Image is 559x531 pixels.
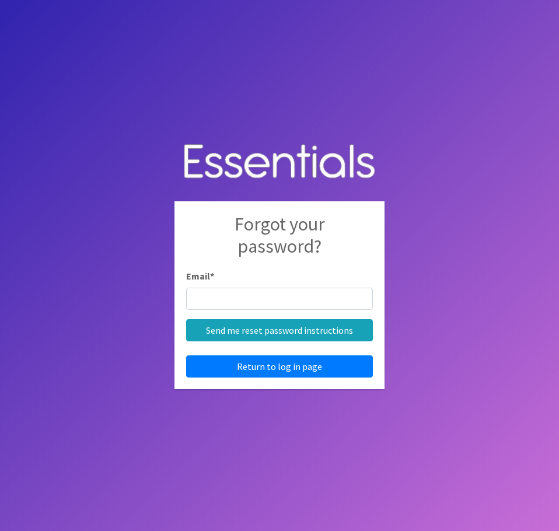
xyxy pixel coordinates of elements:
abbr: required [210,270,214,282]
h2: Forgot your password? [186,213,373,270]
input: Send me reset password instructions [186,319,373,341]
img: Human Essentials [174,132,385,193]
a: Return to log in page [186,355,373,378]
label: Email [186,269,214,283]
